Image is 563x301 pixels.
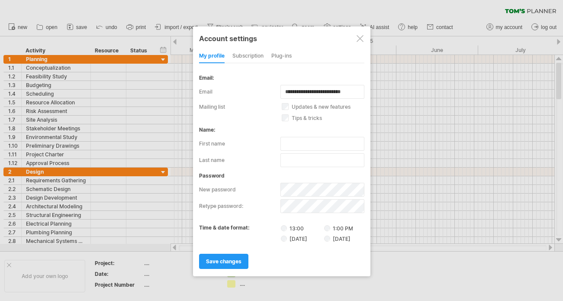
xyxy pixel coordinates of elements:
label: email [199,85,280,99]
label: time & date format: [199,224,250,231]
label: 13:00 [281,224,323,232]
label: first name [199,137,280,151]
input: 1:00 PM [324,225,330,231]
div: password [199,172,364,179]
input: 13:00 [281,225,287,231]
label: new password [199,183,280,197]
label: mailing list [199,104,282,110]
div: email: [199,74,364,81]
div: name: [199,126,364,133]
input: [DATE] [324,236,330,242]
label: retype password: [199,199,280,213]
label: tips & tricks [282,115,374,121]
label: updates & new features [282,104,374,110]
label: [DATE] [281,235,323,242]
label: [DATE] [324,236,351,242]
label: 1:00 PM [324,225,353,232]
a: save changes [199,254,248,269]
input: [DATE] [281,236,287,242]
label: last name [199,153,280,167]
div: subscription [232,49,264,63]
div: Plug-ins [271,49,292,63]
div: my profile [199,49,225,63]
div: Account settings [199,30,364,46]
span: save changes [206,258,241,265]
